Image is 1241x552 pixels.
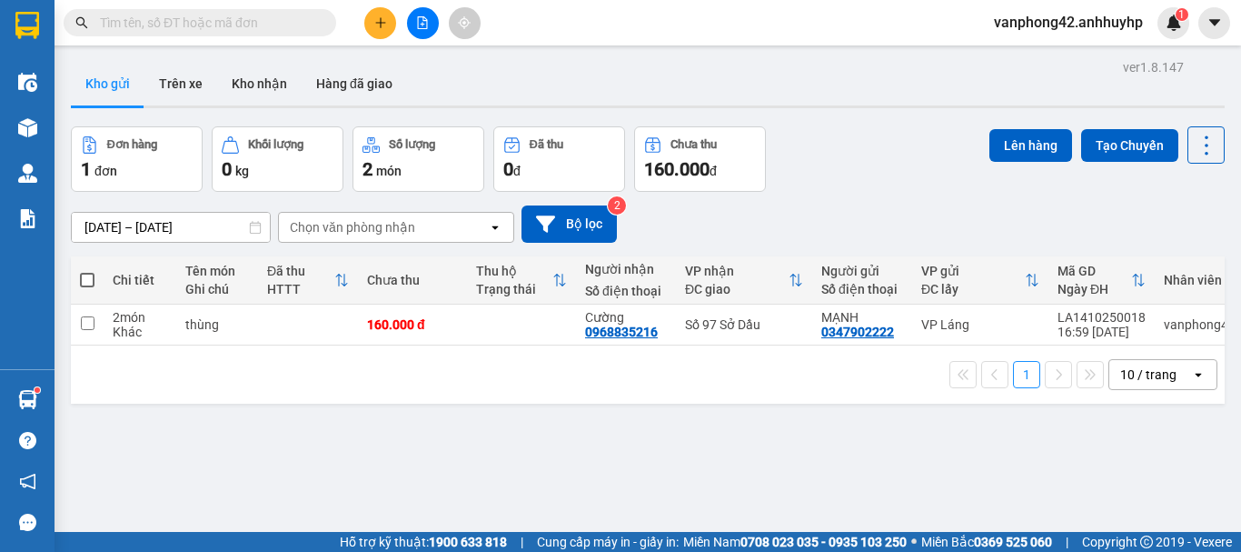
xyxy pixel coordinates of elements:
[258,256,358,305] th: Toggle SortBy
[1081,129,1178,162] button: Tạo Chuyến
[71,62,144,105] button: Kho gửi
[389,138,435,151] div: Số lượng
[585,310,667,325] div: Cường
[15,12,39,39] img: logo-vxr
[1206,15,1223,31] span: caret-down
[1013,361,1040,388] button: 1
[449,7,481,39] button: aim
[740,535,907,549] strong: 0708 023 035 - 0935 103 250
[19,432,36,449] span: question-circle
[644,158,710,180] span: 160.000
[1166,15,1182,31] img: icon-new-feature
[521,532,523,552] span: |
[362,158,372,180] span: 2
[1057,310,1146,325] div: LA1410250018
[974,535,1052,549] strong: 0369 525 060
[1057,325,1146,339] div: 16:59 [DATE]
[364,7,396,39] button: plus
[416,16,429,29] span: file-add
[634,126,766,192] button: Chưa thu160.000đ
[18,118,37,137] img: warehouse-icon
[921,317,1039,332] div: VP Láng
[608,196,626,215] sup: 2
[979,11,1157,34] span: vanphong42.anhhuyhp
[476,282,552,296] div: Trạng thái
[821,264,903,278] div: Người gửi
[290,218,415,236] div: Chọn văn phòng nhận
[476,264,552,278] div: Thu hộ
[302,62,407,105] button: Hàng đã giao
[18,390,37,409] img: warehouse-icon
[407,7,439,39] button: file-add
[367,273,458,287] div: Chưa thu
[1066,532,1068,552] span: |
[267,282,334,296] div: HTTT
[921,532,1052,552] span: Miền Bắc
[821,310,903,325] div: MẠNH
[374,16,387,29] span: plus
[248,138,303,151] div: Khối lượng
[75,16,88,29] span: search
[185,317,249,332] div: thùng
[530,138,563,151] div: Đã thu
[18,164,37,183] img: warehouse-icon
[235,164,249,178] span: kg
[352,126,484,192] button: Số lượng2món
[1191,367,1206,382] svg: open
[19,473,36,490] span: notification
[113,325,167,339] div: Khác
[107,138,157,151] div: Đơn hàng
[267,264,334,278] div: Đã thu
[1057,264,1131,278] div: Mã GD
[1057,282,1131,296] div: Ngày ĐH
[585,325,658,339] div: 0968835216
[676,256,812,305] th: Toggle SortBy
[1048,256,1155,305] th: Toggle SortBy
[1198,7,1230,39] button: caret-down
[458,16,471,29] span: aim
[340,532,507,552] span: Hỗ trợ kỹ thuật:
[367,317,458,332] div: 160.000 đ
[685,317,803,332] div: Số 97 Sở Dầu
[19,514,36,531] span: message
[217,62,302,105] button: Kho nhận
[685,264,789,278] div: VP nhận
[710,164,717,178] span: đ
[1120,366,1176,384] div: 10 / trang
[1176,8,1188,21] sup: 1
[537,532,679,552] span: Cung cấp máy in - giấy in:
[921,282,1025,296] div: ĐC lấy
[185,282,249,296] div: Ghi chú
[113,310,167,325] div: 2 món
[1178,8,1185,21] span: 1
[71,126,203,192] button: Đơn hàng1đơn
[488,220,502,235] svg: open
[185,264,249,278] div: Tên món
[18,73,37,92] img: warehouse-icon
[467,256,576,305] th: Toggle SortBy
[513,164,521,178] span: đ
[100,13,314,33] input: Tìm tên, số ĐT hoặc mã đơn
[821,325,894,339] div: 0347902222
[81,158,91,180] span: 1
[911,538,917,546] span: ⚪️
[376,164,402,178] span: món
[1140,536,1153,548] span: copyright
[429,535,507,549] strong: 1900 633 818
[113,273,167,287] div: Chi tiết
[1123,57,1184,77] div: ver 1.8.147
[222,158,232,180] span: 0
[18,209,37,228] img: solution-icon
[921,264,1025,278] div: VP gửi
[683,532,907,552] span: Miền Nam
[585,284,667,298] div: Số điện thoại
[521,206,617,243] button: Bộ lọc
[585,262,667,276] div: Người nhận
[94,164,117,178] span: đơn
[912,256,1048,305] th: Toggle SortBy
[35,387,40,393] sup: 1
[685,282,789,296] div: ĐC giao
[989,129,1072,162] button: Lên hàng
[144,62,217,105] button: Trên xe
[821,282,903,296] div: Số điện thoại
